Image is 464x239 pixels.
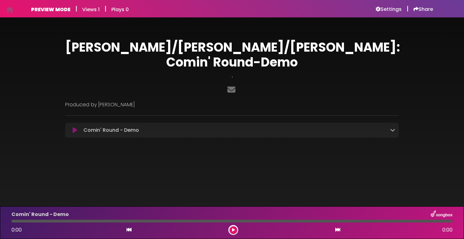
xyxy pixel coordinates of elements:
h5: | [75,5,77,12]
h6: PREVIEW MODE [31,7,70,12]
h6: Plays 0 [111,7,129,12]
h1: [PERSON_NAME]/[PERSON_NAME]/[PERSON_NAME]: Comin' Round-Demo [65,40,399,70]
a: Share [413,6,433,12]
p: Comin' Round - Demo [83,126,139,134]
h6: Views 1 [82,7,100,12]
a: Settings [376,6,402,12]
h5: | [105,5,106,12]
p: Produced by [PERSON_NAME] [65,101,399,108]
h5: | [407,5,408,12]
h3: . [65,72,399,79]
